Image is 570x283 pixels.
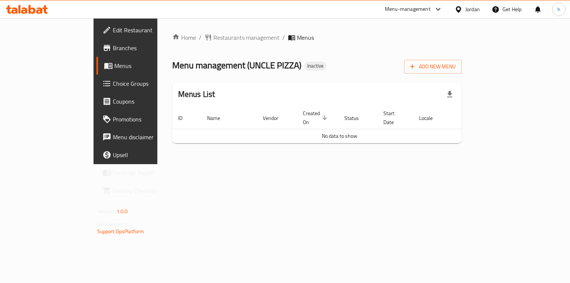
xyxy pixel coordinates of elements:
[263,114,288,123] span: Vendor
[96,128,189,146] a: Menu disclaimer
[113,168,183,177] span: Coverage Report
[113,115,183,124] span: Promotions
[304,63,327,69] span: Inactive
[113,79,183,88] span: Choice Groups
[557,5,560,13] span: h
[303,109,330,127] span: Created On
[113,186,183,195] span: Grocery Checklist
[96,182,189,199] a: Grocery Checklist
[113,97,183,106] span: Coupons
[204,33,279,42] a: Restaurants management
[207,114,230,123] span: Name
[322,131,357,141] span: No data to show
[419,114,442,123] span: Locale
[96,110,189,128] a: Promotions
[199,33,202,42] li: /
[96,21,189,39] a: Edit Restaurant
[97,219,131,229] span: Get support on:
[96,146,189,164] a: Upsell
[114,61,183,70] span: Menus
[178,114,192,123] span: ID
[96,75,189,92] a: Choice Groups
[113,150,183,159] span: Upsell
[172,107,507,143] table: enhanced table
[172,57,301,74] span: Menu management ( UNCLE PIZZA )
[96,57,189,75] a: Menus
[410,62,456,71] span: Add New Menu
[113,133,183,141] span: Menu disclaimer
[96,92,189,110] a: Coupons
[172,33,462,42] nav: breadcrumb
[385,5,430,14] div: Menu-management
[178,89,215,100] h2: Menus List
[113,26,183,35] span: Edit Restaurant
[97,227,144,236] a: Support.OpsPlatform
[96,39,189,57] a: Branches
[304,62,327,71] div: Inactive
[465,5,480,13] div: Jordan
[113,43,183,52] span: Branches
[282,33,285,42] li: /
[213,33,279,42] span: Restaurants management
[404,60,462,74] button: Add New Menu
[117,206,128,216] span: 1.0.0
[97,206,115,216] span: Version:
[297,33,314,42] span: Menus
[96,164,189,182] a: Coverage Report
[451,107,507,129] th: Actions
[344,114,368,123] span: Status
[441,85,459,103] div: Export file
[383,109,404,127] span: Start Date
